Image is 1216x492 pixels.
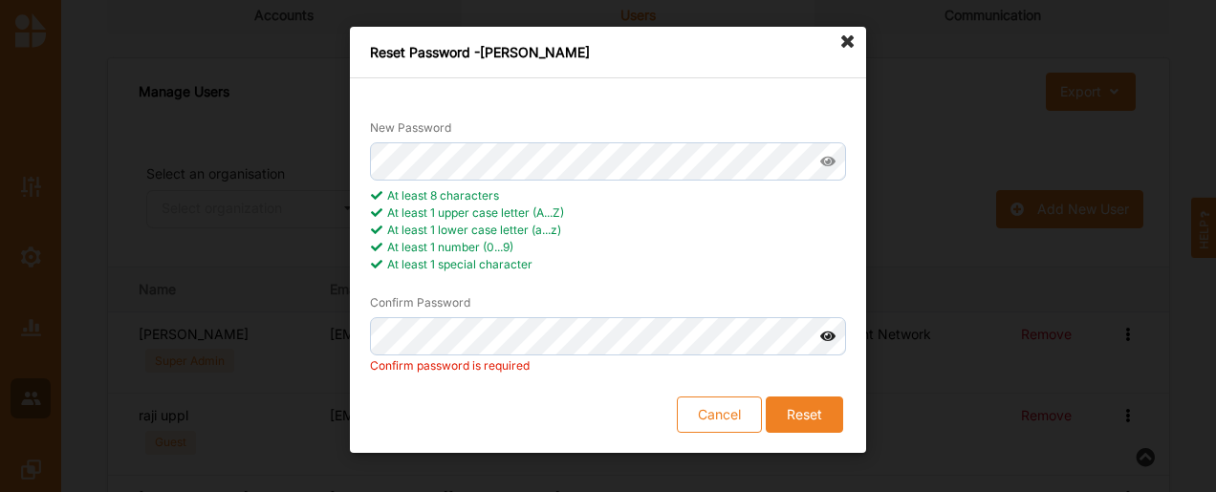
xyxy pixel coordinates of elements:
label: Confirm Password [370,295,470,310]
div: At least 8 characters [370,187,846,204]
label: New Password [370,120,451,136]
div: Reset Password - [PERSON_NAME] [350,27,866,78]
div: At least 1 special character [370,256,846,273]
div: Confirm password is required [370,358,846,374]
button: Reset [766,396,843,433]
div: At least 1 lower case letter (a...z) [370,222,846,239]
div: At least 1 number (0...9) [370,239,846,256]
div: At least 1 upper case letter (A...Z) [370,204,846,222]
button: Cancel [677,396,762,433]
